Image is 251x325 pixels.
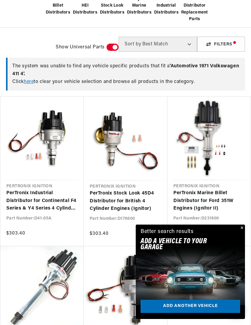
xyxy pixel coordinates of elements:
[141,300,240,313] a: Add another vehicle
[141,238,225,251] h2: Add A VEHICLE to your garage
[197,37,245,52] div: Filters
[119,37,197,52] select: Sort by
[173,189,245,213] a: PerTronix Marine Billet Distributor for Ford 351W Engines (Ignitor II)
[181,2,208,23] span: Distributor Replacement Parts
[6,189,78,213] a: PerTronix Industrial Distributor for Continental F4 Series & Y4 Series 4 Cylinder Engines
[24,79,34,84] a: here
[46,2,70,16] span: Billet Distributors
[154,2,178,16] span: Industrial Distributors
[90,190,161,213] a: PerTronix Stock Look 45D4 Distributor for British 4 Cylinder Engines (Ignitor)
[141,228,194,236] div: Better search results
[127,2,151,16] span: Marine Distributors
[56,44,105,51] span: Show Universal Parts
[6,58,245,90] div: The system was unable to find any vehicle specific products that fit a Click to clear your vehicl...
[100,2,124,16] span: Stock Look Distributors
[73,2,97,16] span: HEI Distributors
[238,225,245,232] button: Close
[125,42,141,47] span: Sort by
